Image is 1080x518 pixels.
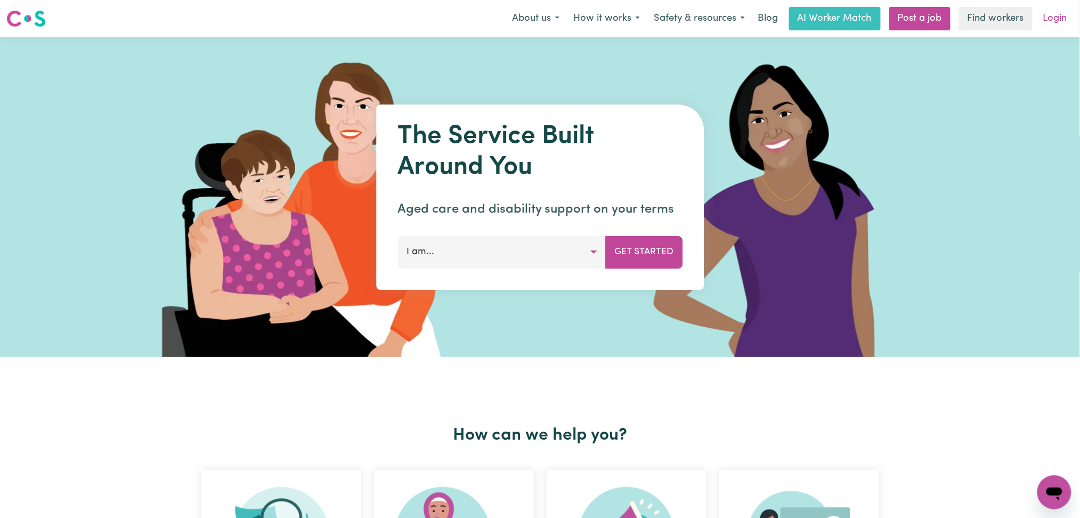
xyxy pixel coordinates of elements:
a: AI Worker Match [789,7,881,30]
iframe: Button to launch messaging window [1037,475,1071,509]
a: Login [1037,7,1074,30]
button: Get Started [605,236,683,268]
a: Careseekers logo [6,6,46,31]
button: I am... [397,236,606,268]
a: Blog [752,7,785,30]
h1: The Service Built Around You [397,122,683,183]
button: Safety & resources [647,7,752,30]
h2: How can we help you? [195,425,886,446]
button: How it works [566,7,647,30]
a: Post a job [889,7,951,30]
a: Find workers [959,7,1033,30]
p: Aged care and disability support on your terms [397,200,683,219]
img: Careseekers logo [6,9,46,28]
button: About us [505,7,566,30]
